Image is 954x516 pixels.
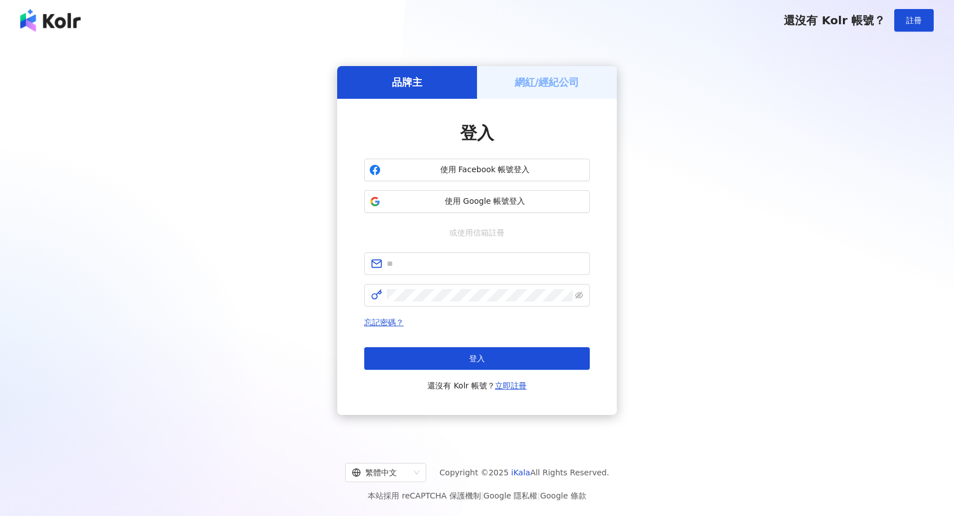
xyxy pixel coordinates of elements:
[495,381,527,390] a: 立即註冊
[540,491,586,500] a: Google 條款
[441,226,513,239] span: 或使用信箱註冊
[392,75,422,89] h5: 品牌主
[364,190,590,213] button: 使用 Google 帳號登入
[469,354,485,363] span: 登入
[368,489,586,502] span: 本站採用 reCAPTCHA 保護機制
[427,379,527,392] span: 還沒有 Kolr 帳號？
[364,159,590,181] button: 使用 Facebook 帳號登入
[575,291,583,299] span: eye-invisible
[364,347,590,370] button: 登入
[460,123,494,143] span: 登入
[352,463,409,482] div: 繁體中文
[20,9,81,32] img: logo
[515,75,580,89] h5: 網紅/經紀公司
[784,14,885,27] span: 還沒有 Kolr 帳號？
[483,491,537,500] a: Google 隱私權
[385,164,585,176] span: 使用 Facebook 帳號登入
[364,318,404,327] a: 忘記密碼？
[385,196,585,207] span: 使用 Google 帳號登入
[537,491,540,500] span: |
[481,491,484,500] span: |
[894,9,934,32] button: 註冊
[511,468,531,477] a: iKala
[440,466,609,479] span: Copyright © 2025 All Rights Reserved.
[906,16,922,25] span: 註冊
